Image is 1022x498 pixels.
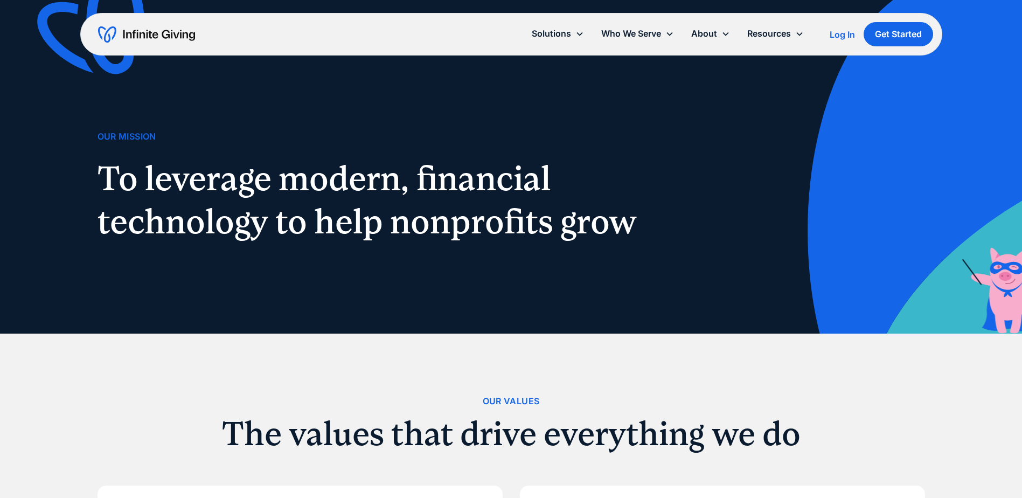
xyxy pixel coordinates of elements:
div: Solutions [532,26,571,41]
div: Log In [830,30,855,39]
div: Our Values [483,394,540,409]
div: About [691,26,717,41]
h1: To leverage modern, financial technology to help nonprofits grow [98,157,649,243]
h2: The values that drive everything we do [98,417,925,451]
div: Who We Serve [601,26,661,41]
a: Log In [830,28,855,41]
div: Our Mission [98,129,156,144]
a: Get Started [864,22,933,46]
div: Resources [747,26,791,41]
